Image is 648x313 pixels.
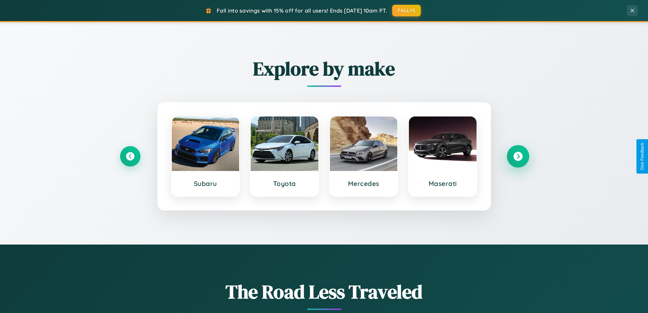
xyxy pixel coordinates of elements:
[337,179,391,188] h3: Mercedes
[416,179,470,188] h3: Maserati
[392,5,421,16] button: FALL15
[179,179,233,188] h3: Subaru
[217,7,387,14] span: Fall into savings with 15% off for all users! Ends [DATE] 10am PT.
[640,143,645,170] div: Give Feedback
[120,56,528,82] h2: Explore by make
[257,179,312,188] h3: Toyota
[120,279,528,305] h1: The Road Less Traveled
